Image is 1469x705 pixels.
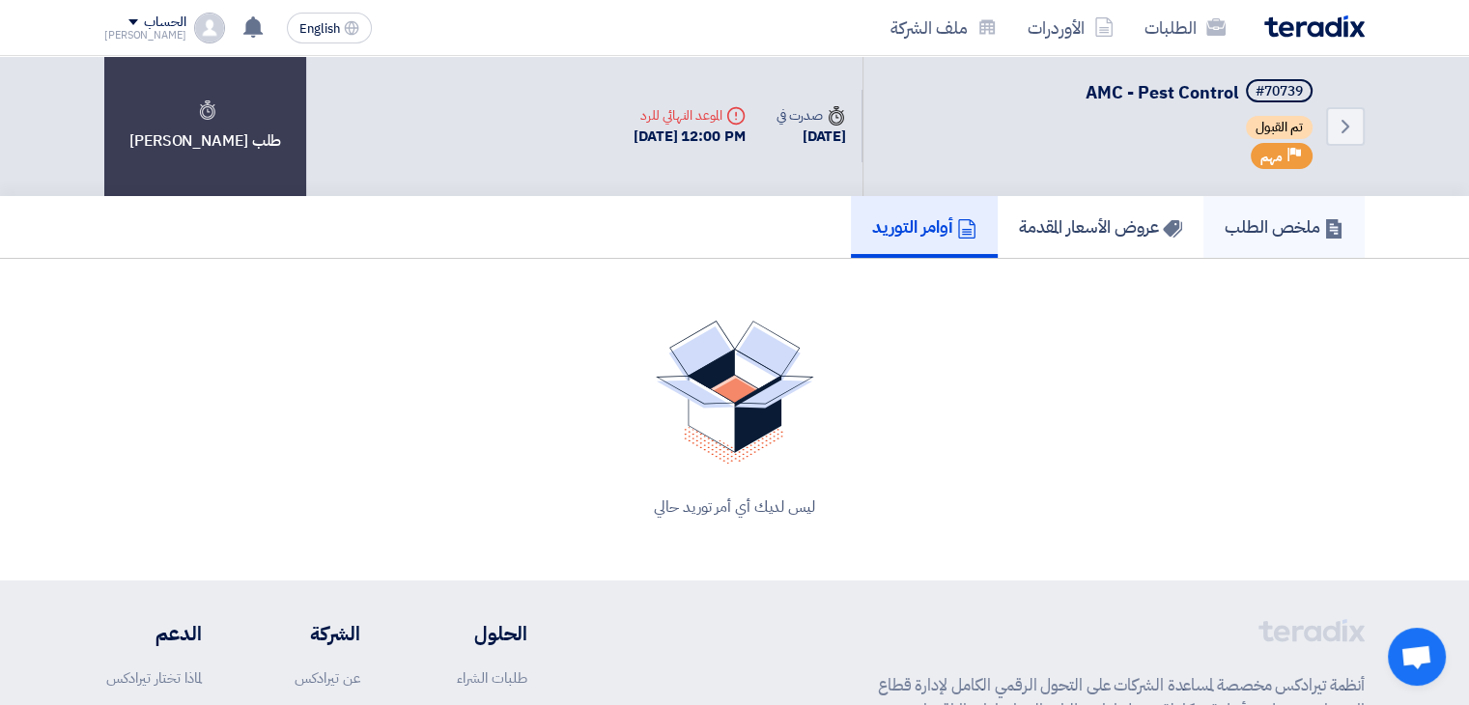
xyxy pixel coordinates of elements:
[1129,5,1241,50] a: الطلبات
[104,56,306,196] div: طلب [PERSON_NAME]
[127,495,1342,519] div: ليس لديك أي أمر توريد حالي
[295,667,360,689] a: عن تيرادكس
[1225,215,1343,238] h5: ملخص الطلب
[777,105,846,126] div: صدرت في
[875,5,1012,50] a: ملف الشركة
[872,215,976,238] h5: أوامر التوريد
[299,22,340,36] span: English
[1246,116,1313,139] span: تم القبول
[194,13,225,43] img: profile_test.png
[1256,85,1303,99] div: #70739
[457,667,527,689] a: طلبات الشراء
[1086,79,1238,105] span: AMC - Pest Control
[144,14,185,31] div: الحساب
[1260,148,1283,166] span: مهم
[1086,79,1316,106] h5: AMC - Pest Control
[1264,15,1365,38] img: Teradix logo
[777,126,846,148] div: [DATE]
[634,126,746,148] div: [DATE] 12:00 PM
[851,196,998,258] a: أوامر التوريد
[656,321,814,465] img: No Quotations Found!
[418,619,527,648] li: الحلول
[260,619,360,648] li: الشركة
[634,105,746,126] div: الموعد النهائي للرد
[287,13,372,43] button: English
[106,667,202,689] a: لماذا تختار تيرادكس
[104,30,186,41] div: [PERSON_NAME]
[1203,196,1365,258] a: ملخص الطلب
[998,196,1203,258] a: عروض الأسعار المقدمة
[1019,215,1182,238] h5: عروض الأسعار المقدمة
[104,619,202,648] li: الدعم
[1388,628,1446,686] div: Open chat
[1012,5,1129,50] a: الأوردرات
